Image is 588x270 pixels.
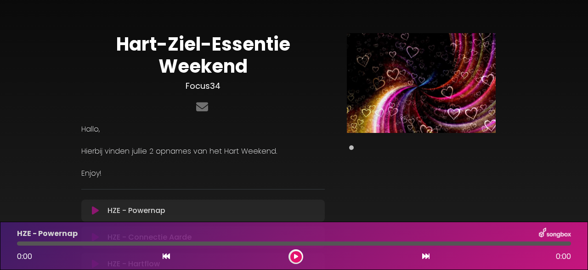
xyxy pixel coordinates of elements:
p: Enjoy! [81,168,325,179]
img: Main Media [347,33,496,133]
h3: Focus34 [81,81,325,91]
p: HZE - Powernap [17,228,78,239]
p: Hierbij vinden jullie 2 opnames van het Hart Weekend. [81,146,325,157]
h1: Hart-Ziel-Essentie Weekend [81,33,325,77]
p: HZE - Powernap [107,205,165,216]
span: 0:00 [556,251,571,262]
span: 0:00 [17,251,32,262]
img: songbox-logo-white.png [539,228,571,240]
p: Hallo, [81,124,325,135]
